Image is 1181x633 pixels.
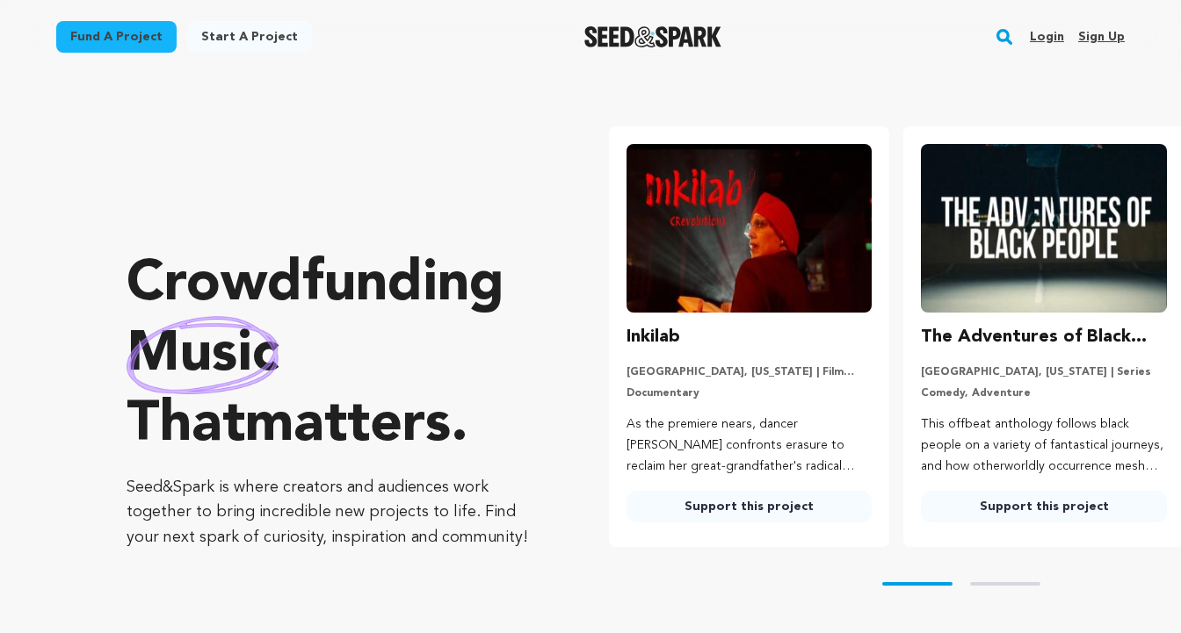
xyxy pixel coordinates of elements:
img: The Adventures of Black People image [921,144,1167,313]
p: Seed&Spark is where creators and audiences work together to bring incredible new projects to life... [127,475,539,550]
span: matters [245,398,451,454]
a: Support this project [627,491,873,522]
p: As the premiere nears, dancer [PERSON_NAME] confronts erasure to reclaim her great-grandfather's ... [627,414,873,477]
h3: The Adventures of Black People [921,323,1167,351]
a: Seed&Spark Homepage [584,26,722,47]
p: This offbeat anthology follows black people on a variety of fantastical journeys, and how otherwo... [921,414,1167,477]
p: Documentary [627,386,873,400]
p: [GEOGRAPHIC_DATA], [US_STATE] | Series [921,365,1167,379]
p: Crowdfunding that . [127,250,539,461]
a: Support this project [921,491,1167,522]
a: Start a project [187,21,312,53]
img: Seed&Spark Logo Dark Mode [584,26,722,47]
p: [GEOGRAPHIC_DATA], [US_STATE] | Film Feature [627,365,873,379]
a: Sign up [1078,23,1125,51]
h3: Inkilab [627,323,680,351]
p: Comedy, Adventure [921,386,1167,400]
img: hand sketched image [127,316,279,394]
img: Inkilab image [627,144,873,313]
a: Fund a project [56,21,177,53]
a: Login [1030,23,1064,51]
